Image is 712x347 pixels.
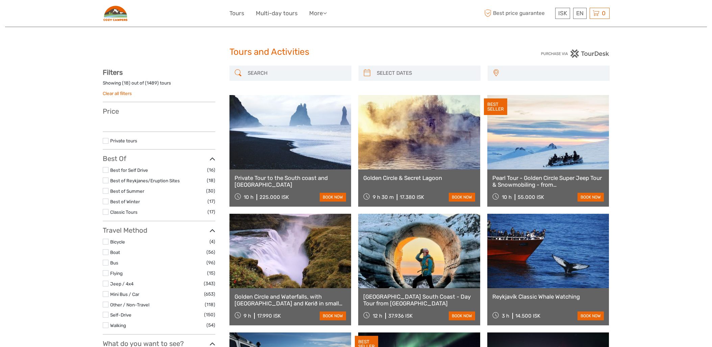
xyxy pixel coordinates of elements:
a: book now [449,193,475,202]
div: 225.000 ISK [260,194,289,200]
span: (653) [204,290,215,298]
a: Private tours [110,138,137,143]
span: ISK [558,10,567,17]
div: EN [573,8,587,19]
a: Private Tour to the South coast and [GEOGRAPHIC_DATA] [235,175,346,188]
span: 12 h [373,313,382,319]
a: More [309,8,327,18]
span: (96) [206,259,215,267]
a: Classic Tours [110,209,138,215]
div: 55.000 ISK [518,194,544,200]
h3: Best Of [103,155,215,163]
div: 37.936 ISK [388,313,413,319]
span: (150) [204,311,215,319]
h1: Tours and Activities [229,47,483,57]
a: Mini Bus / Car [110,292,139,297]
span: (17) [207,208,215,216]
a: Best of Reykjanes/Eruption Sites [110,178,180,183]
span: (15) [207,269,215,277]
span: (118) [205,301,215,308]
label: 18 [124,80,129,86]
span: 10 h [244,194,253,200]
span: 9 h [244,313,251,319]
strong: Filters [103,68,123,76]
a: Walking [110,323,126,328]
a: book now [320,311,346,320]
label: 1489 [147,80,157,86]
span: (16) [207,166,215,174]
span: 10 h [502,194,512,200]
img: 2916-fe44121e-5e7a-41d4-ae93-58bc7d852560_logo_small.png [103,5,128,22]
span: (54) [206,321,215,329]
a: Bus [110,260,118,265]
div: 17.380 ISK [400,194,424,200]
span: 0 [601,10,607,17]
a: book now [320,193,346,202]
span: (4) [210,238,215,246]
img: PurchaseViaTourDesk.png [541,49,609,58]
div: Showing ( ) out of ( ) tours [103,80,215,90]
span: 9 h 30 m [373,194,394,200]
a: Jeep / 4x4 [110,281,133,286]
a: Clear all filters [103,91,132,96]
input: SEARCH [245,67,348,79]
a: Pearl Tour - Golden Circle Super Jeep Tour & Snowmobiling - from [GEOGRAPHIC_DATA] [492,175,604,188]
a: Multi-day tours [256,8,298,18]
div: BEST SELLER [484,98,507,115]
div: 14.500 ISK [515,313,540,319]
a: Self-Drive [110,312,131,318]
a: Best for Self Drive [110,167,148,173]
span: 3 h [502,313,509,319]
a: Best of Summer [110,188,144,194]
a: Boat [110,250,120,255]
span: (343) [204,280,215,287]
h3: Travel Method [103,226,215,234]
a: Best of Winter [110,199,140,204]
a: Golden Circle and Waterfalls, with [GEOGRAPHIC_DATA] and Kerið in small group [235,293,346,307]
span: Best price guarantee [483,8,554,19]
a: [GEOGRAPHIC_DATA] South Coast - Day Tour from [GEOGRAPHIC_DATA] [363,293,475,307]
span: (18) [207,177,215,184]
span: (30) [206,187,215,195]
a: book now [449,311,475,320]
a: book now [578,193,604,202]
a: Other / Non-Travel [110,302,149,307]
a: book now [578,311,604,320]
span: (56) [206,248,215,256]
a: Bicycle [110,239,125,245]
h3: Price [103,107,215,115]
a: Golden Circle & Secret Lagoon [363,175,475,181]
div: 17.990 ISK [257,313,281,319]
a: Tours [229,8,244,18]
input: SELECT DATES [374,67,477,79]
span: (17) [207,198,215,205]
a: Reykjavík Classic Whale Watching [492,293,604,300]
a: Flying [110,271,123,276]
